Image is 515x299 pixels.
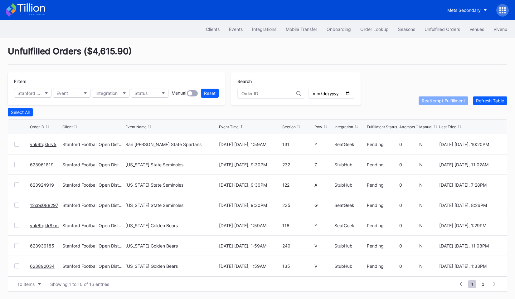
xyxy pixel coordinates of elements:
input: Order ID [241,91,296,96]
div: N [419,162,438,167]
div: SeatGeek [334,142,365,147]
div: Manual [419,125,432,129]
button: Reset [201,89,219,98]
div: [DATE] [DATE], 1:33PM [439,263,501,269]
button: Mobile Transfer [281,23,322,35]
button: Unfulfilled Orders [420,23,465,35]
div: [DATE] [DATE], 9:30PM [219,182,280,188]
div: N [419,263,438,269]
div: StubHub [334,243,365,248]
div: Attempts [399,125,415,129]
div: Events [229,27,243,32]
button: Integration [92,89,129,98]
div: [US_STATE] State Seminoles [125,203,183,208]
div: Vivenu [493,27,507,32]
div: [US_STATE] Golden Bears [125,263,178,269]
div: Order Lookup [360,27,389,32]
div: Pending [367,162,398,167]
div: 0 [399,223,418,228]
button: Integrations [247,23,281,35]
div: [US_STATE] State Seminoles [125,162,183,167]
button: Onboarding [322,23,356,35]
div: 0 [399,263,418,269]
div: [DATE] [DATE], 11:08PM [439,243,501,248]
div: Clients [206,27,220,32]
div: Event Name [125,125,147,129]
div: Mets Secondary [447,7,481,13]
div: Section [282,125,296,129]
div: SeatGeek [334,223,365,228]
div: Stanford Football Open Distribution [17,91,42,96]
div: Fulfillment Status [367,125,397,129]
div: Last Tried [439,125,456,129]
div: Reattempt Fulfillment [422,98,465,103]
div: Pending [367,223,398,228]
button: Event [53,89,90,98]
div: Event Time [219,125,239,129]
div: Event [56,91,68,96]
a: vnk6tqkkrv5 [30,142,56,147]
div: Pending [367,203,398,208]
div: StubHub [334,162,365,167]
div: Integration [95,91,118,96]
div: Pending [367,263,398,269]
div: A [314,182,333,188]
div: 135 [282,263,313,269]
div: Onboarding [327,27,351,32]
div: [DATE] [DATE], 10:20PM [439,142,501,147]
div: StubHub [334,263,365,269]
span: 1 [468,280,476,288]
div: Reset [204,91,216,96]
div: Pending [367,243,398,248]
div: Seasons [398,27,415,32]
div: [US_STATE] State Seminoles [125,182,183,188]
div: Showing 1 to 10 of 16 entries [50,282,109,287]
div: [DATE] [DATE], 11:02AM [439,162,501,167]
div: Stanford Football Open Distribution [62,162,124,167]
div: Stanford Football Open Distribution [62,243,124,248]
div: Y [314,142,333,147]
div: 0 [399,182,418,188]
a: 623939185 [30,243,54,248]
div: Pending [367,182,398,188]
button: Events [224,23,247,35]
button: Clients [201,23,224,35]
div: Search [237,79,354,84]
button: Seasons [393,23,420,35]
div: N [419,182,438,188]
div: SeatGeek [334,203,365,208]
div: San [PERSON_NAME] State Spartans [125,142,202,147]
a: vnk6tqkk8km [30,223,59,228]
button: Select All [8,108,33,116]
div: Stanford Football Open Distribution [62,142,124,147]
button: Stanford Football Open Distribution [14,89,51,98]
button: Vivenu [489,23,512,35]
div: Unfulfilled Orders [425,27,460,32]
div: 122 [282,182,313,188]
div: Integrations [252,27,276,32]
div: Stanford Football Open Distribution [62,203,124,208]
a: 623961819 [30,162,54,167]
div: [DATE] [DATE], 8:26PM [439,203,501,208]
div: Z [314,162,333,167]
div: Stanford Football Open Distribution [62,223,124,228]
div: Mobile Transfer [286,27,317,32]
div: Integration [334,125,353,129]
div: Status [134,91,148,96]
div: V [314,243,333,248]
div: N [419,142,438,147]
div: Unfulfilled Orders ( $4,615.90 ) [8,46,507,65]
div: [US_STATE] Golden Bears [125,223,178,228]
a: Venues [465,23,489,35]
span: 2 [479,280,487,288]
div: 0 [399,162,418,167]
div: Row [314,125,322,129]
div: V [314,263,333,269]
button: 10 items [14,280,44,288]
div: 0 [399,142,418,147]
div: Select All [11,110,30,115]
div: 235 [282,203,313,208]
